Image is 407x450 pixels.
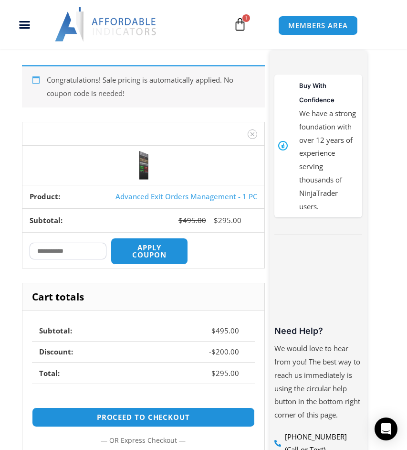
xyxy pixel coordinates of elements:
[22,65,265,107] div: Congratulations! Sale pricing is automatically applied. No coupon code is needed!
[274,325,362,336] h3: Need Help?
[178,215,183,225] span: $
[278,141,288,150] img: mark thumbs good 43913 | Affordable Indicators – NinjaTrader
[211,347,239,356] bdi: 200.00
[32,395,255,403] iframe: PayPal Message 1
[299,78,358,107] h3: Buy With Confidence
[115,192,257,201] a: Advanced Exit Orders Management - 1 PC
[214,215,241,225] bdi: 295.00
[209,347,211,356] span: -
[126,151,160,180] img: AdvancedStopLossMgmt | Affordable Indicators – NinjaTrader
[375,418,397,440] div: Open Intercom Messenger
[214,215,218,225] span: $
[55,7,157,42] img: LogoAI | Affordable Indicators – NinjaTrader
[219,11,261,38] a: 1
[242,14,250,22] span: 1
[274,251,362,323] iframe: Customer reviews powered by Trustpilot
[211,347,216,356] span: $
[32,434,255,447] p: — or —
[111,238,188,265] button: Apply coupon
[248,129,257,139] a: Remove Advanced Exit Orders Management - 1 PC from cart
[274,343,360,419] span: We would love to hear from you! The best way to reach us immediately is using the circular help b...
[299,107,358,214] p: We have a strong foundation with over 12 years of experience serving thousands of NinjaTrader users.
[211,326,239,335] bdi: 495.00
[178,215,206,225] bdi: 495.00
[288,22,348,29] span: MEMBERS AREA
[278,16,358,35] a: MEMBERS AREA
[211,368,216,378] span: $
[22,283,264,311] h2: Cart totals
[32,407,255,427] a: Proceed to checkout
[211,326,216,335] span: $
[211,368,239,378] bdi: 295.00
[4,15,44,33] div: Menu Toggle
